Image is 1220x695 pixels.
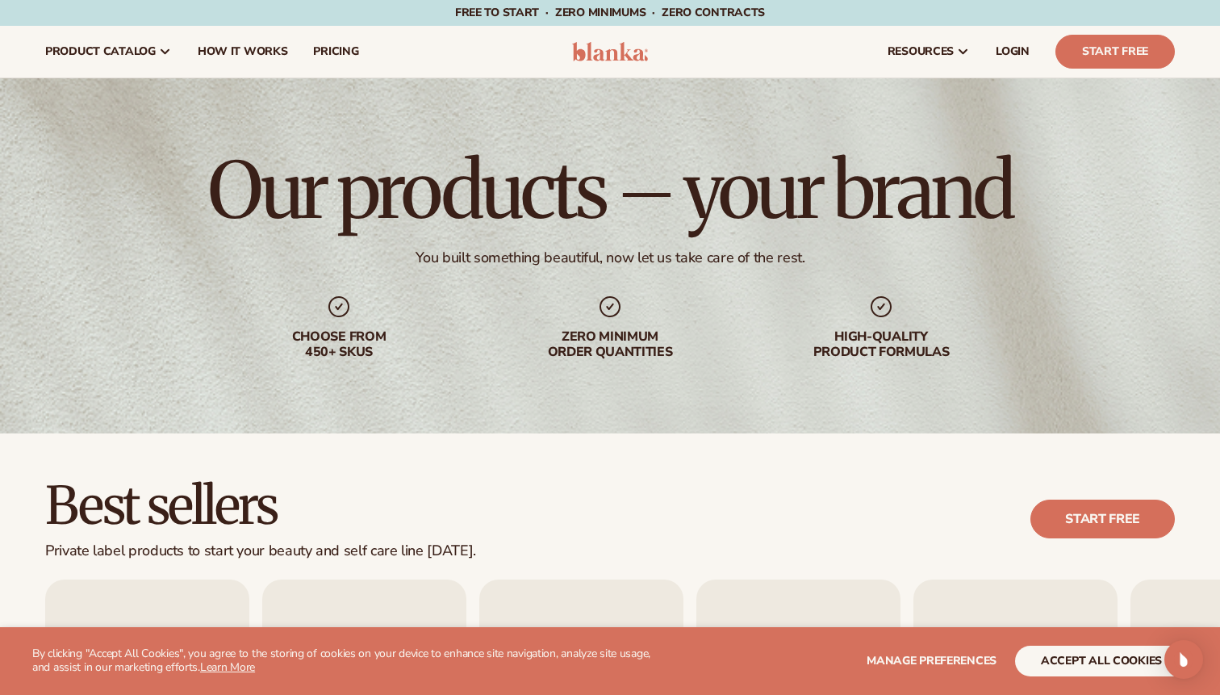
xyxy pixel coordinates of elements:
a: How It Works [185,26,301,77]
a: LOGIN [983,26,1042,77]
p: By clicking "Accept All Cookies", you agree to the storing of cookies on your device to enhance s... [32,647,662,675]
h2: Best sellers [45,479,476,533]
a: product catalog [32,26,185,77]
a: pricing [300,26,371,77]
button: Manage preferences [867,646,996,676]
div: Zero minimum order quantities [507,329,713,360]
span: How It Works [198,45,288,58]
a: resources [875,26,983,77]
span: product catalog [45,45,156,58]
span: resources [888,45,954,58]
span: Free to start · ZERO minimums · ZERO contracts [455,5,765,20]
div: Open Intercom Messenger [1164,640,1203,679]
span: Manage preferences [867,653,996,668]
a: Start Free [1055,35,1175,69]
button: accept all cookies [1015,646,1188,676]
div: Choose from 450+ Skus [236,329,442,360]
a: Start free [1030,500,1175,538]
a: Learn More [200,659,255,675]
div: You built something beautiful, now let us take care of the rest. [416,249,805,267]
h1: Our products – your brand [208,152,1012,229]
span: pricing [313,45,358,58]
div: High-quality product formulas [778,329,984,360]
img: logo [572,42,649,61]
span: LOGIN [996,45,1030,58]
div: Private label products to start your beauty and self care line [DATE]. [45,542,476,560]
